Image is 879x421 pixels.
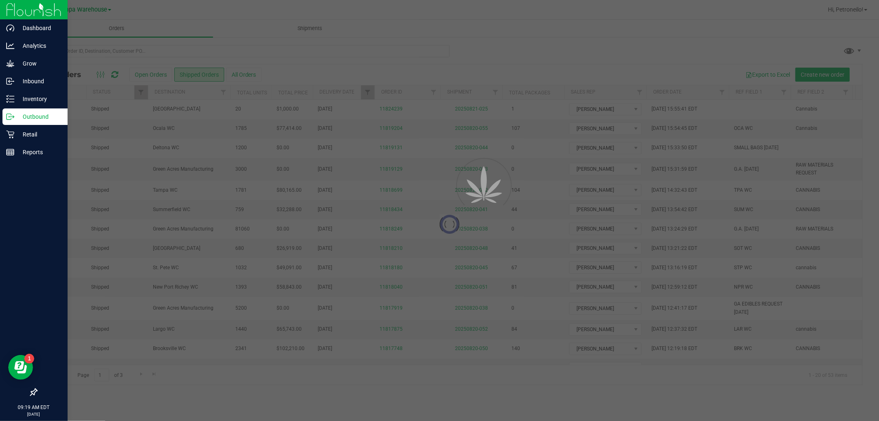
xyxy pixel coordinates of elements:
[14,76,64,86] p: Inbound
[14,112,64,122] p: Outbound
[14,59,64,68] p: Grow
[6,77,14,85] inline-svg: Inbound
[24,354,34,364] iframe: Resource center unread badge
[6,59,14,68] inline-svg: Grow
[8,355,33,380] iframe: Resource center
[6,113,14,121] inline-svg: Outbound
[6,24,14,32] inline-svg: Dashboard
[6,42,14,50] inline-svg: Analytics
[14,23,64,33] p: Dashboard
[4,404,64,411] p: 09:19 AM EDT
[4,411,64,417] p: [DATE]
[14,94,64,104] p: Inventory
[14,129,64,139] p: Retail
[14,147,64,157] p: Reports
[14,41,64,51] p: Analytics
[6,148,14,156] inline-svg: Reports
[6,95,14,103] inline-svg: Inventory
[6,130,14,139] inline-svg: Retail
